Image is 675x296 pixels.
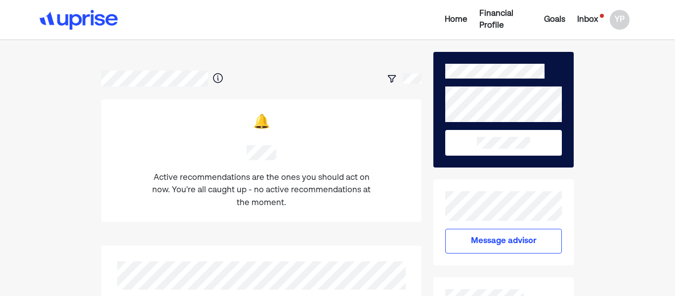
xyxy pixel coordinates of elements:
div: Home [445,14,467,26]
div: 🔔 [253,111,270,133]
div: Inbox [577,14,598,26]
button: Message advisor [445,229,562,254]
div: Active recommendations are the ones you should act on now. You're all caught up - no active recom... [150,172,373,210]
div: Goals [544,14,565,26]
div: YP [610,10,630,30]
div: Financial Profile [479,8,532,32]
